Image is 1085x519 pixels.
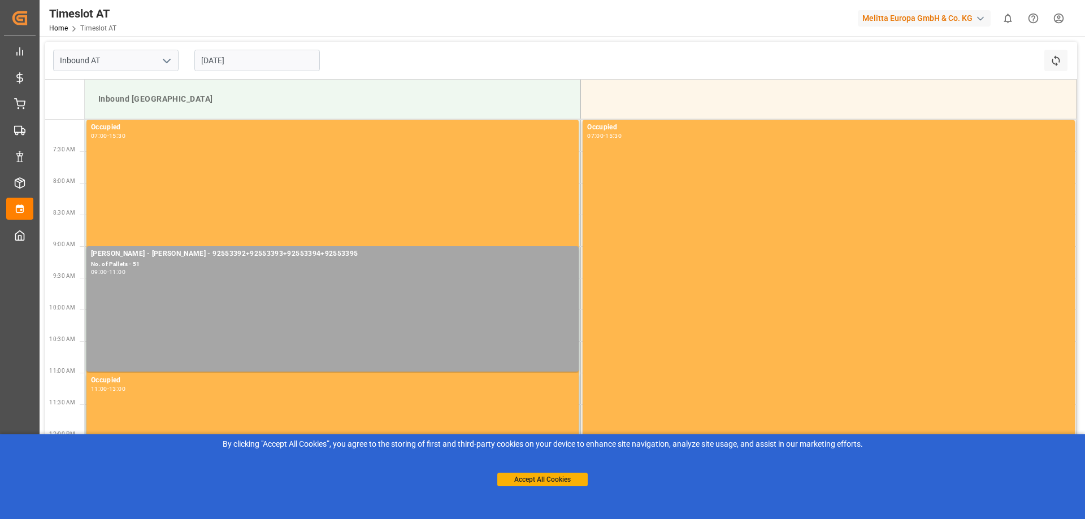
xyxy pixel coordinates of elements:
span: 8:30 AM [53,210,75,216]
span: 9:30 AM [53,273,75,279]
div: 11:00 [109,269,125,274]
input: Type to search/select [53,50,179,71]
button: Melitta Europa GmbH & Co. KG [858,7,995,29]
div: Occupied [91,122,574,133]
button: Help Center [1021,6,1046,31]
button: open menu [158,52,175,69]
div: 11:00 [91,386,107,391]
div: - [107,133,109,138]
span: 9:00 AM [53,241,75,247]
div: 13:00 [109,386,125,391]
span: 11:30 AM [49,399,75,405]
div: - [107,386,109,391]
div: Occupied [91,375,574,386]
div: 07:00 [587,133,604,138]
div: 15:30 [109,133,125,138]
button: Accept All Cookies [497,473,588,486]
span: 11:00 AM [49,368,75,374]
div: [PERSON_NAME] - [PERSON_NAME] - 92553392+92553393+92553394+92553395 [91,248,574,260]
button: show 0 new notifications [995,6,1021,31]
div: 07:00 [91,133,107,138]
input: DD.MM.YYYY [194,50,320,71]
div: - [604,133,605,138]
div: Timeslot AT [49,5,116,22]
div: 09:00 [91,269,107,274]
div: By clicking "Accept All Cookies”, you agree to the storing of first and third-party cookies on yo... [8,438,1077,450]
div: Inbound [GEOGRAPHIC_DATA] [94,89,571,110]
span: 12:00 PM [49,431,75,437]
div: - [107,269,109,274]
span: 7:30 AM [53,146,75,152]
a: Home [49,24,68,32]
div: No. of Pallets - 51 [91,260,574,269]
div: Melitta Europa GmbH & Co. KG [858,10,991,27]
div: 15:30 [605,133,622,138]
span: 10:00 AM [49,304,75,311]
span: 10:30 AM [49,336,75,342]
span: 8:00 AM [53,178,75,184]
div: Occupied [587,122,1070,133]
